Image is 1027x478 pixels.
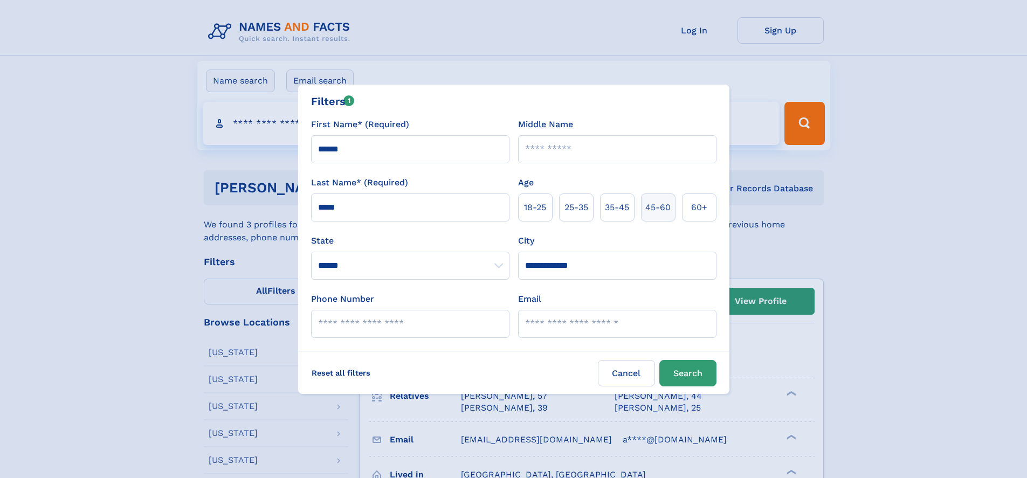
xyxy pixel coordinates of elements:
[518,293,541,306] label: Email
[605,201,629,214] span: 35‑45
[598,360,655,386] label: Cancel
[518,234,534,247] label: City
[305,360,377,386] label: Reset all filters
[311,93,355,109] div: Filters
[518,176,534,189] label: Age
[311,234,509,247] label: State
[311,176,408,189] label: Last Name* (Required)
[311,293,374,306] label: Phone Number
[691,201,707,214] span: 60+
[524,201,546,214] span: 18‑25
[311,118,409,131] label: First Name* (Required)
[645,201,671,214] span: 45‑60
[659,360,716,386] button: Search
[518,118,573,131] label: Middle Name
[564,201,588,214] span: 25‑35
